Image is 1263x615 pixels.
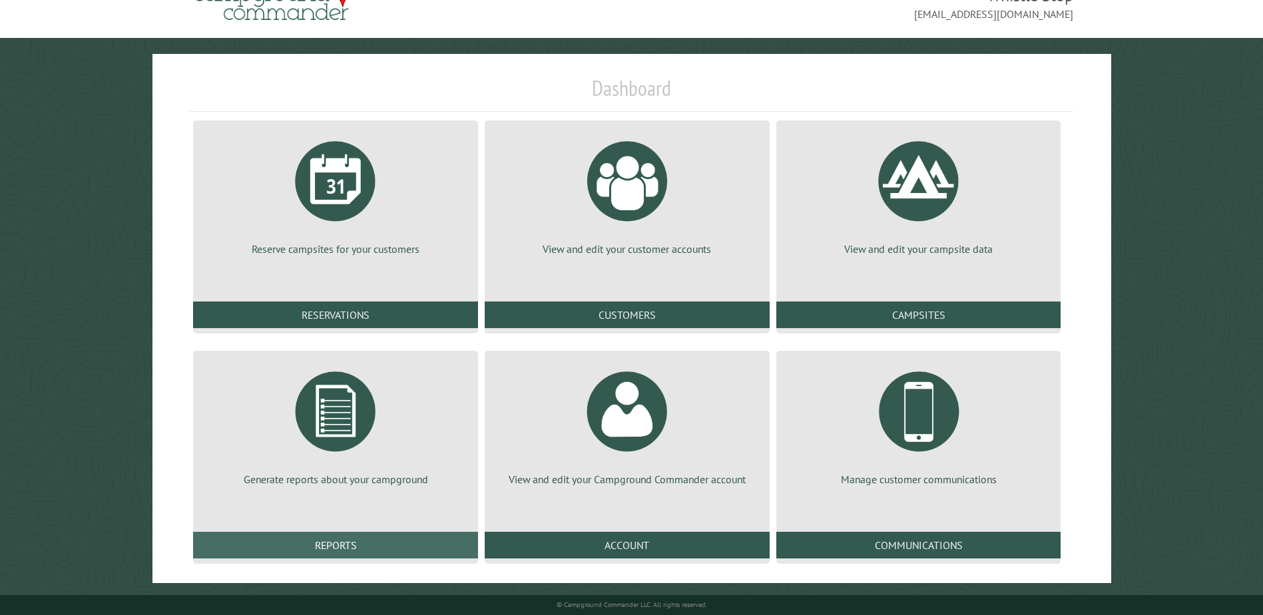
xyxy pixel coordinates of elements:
p: View and edit your customer accounts [501,242,754,256]
a: View and edit your customer accounts [501,131,754,256]
a: Reservations [193,302,478,328]
a: Customers [485,302,770,328]
a: Account [485,532,770,558]
a: Generate reports about your campground [209,361,462,487]
a: Manage customer communications [792,361,1045,487]
p: Generate reports about your campground [209,472,462,487]
a: Campsites [776,302,1061,328]
p: View and edit your campsite data [792,242,1045,256]
a: Communications [776,532,1061,558]
a: View and edit your Campground Commander account [501,361,754,487]
small: © Campground Commander LLC. All rights reserved. [557,600,707,609]
h1: Dashboard [190,75,1073,112]
p: Manage customer communications [792,472,1045,487]
a: Reserve campsites for your customers [209,131,462,256]
p: View and edit your Campground Commander account [501,472,754,487]
a: View and edit your campsite data [792,131,1045,256]
a: Reports [193,532,478,558]
p: Reserve campsites for your customers [209,242,462,256]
